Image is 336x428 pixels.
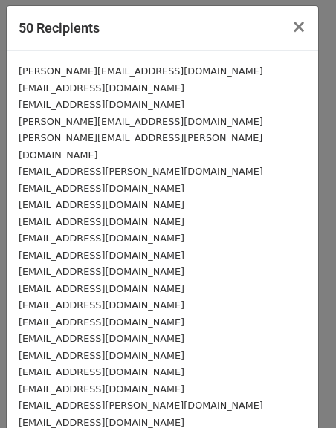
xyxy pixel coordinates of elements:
small: [EMAIL_ADDRESS][PERSON_NAME][DOMAIN_NAME] [19,166,263,177]
small: [PERSON_NAME][EMAIL_ADDRESS][DOMAIN_NAME] [19,65,263,77]
small: [EMAIL_ADDRESS][DOMAIN_NAME] [19,99,184,110]
small: [EMAIL_ADDRESS][DOMAIN_NAME] [19,250,184,261]
small: [EMAIL_ADDRESS][DOMAIN_NAME] [19,366,184,377]
small: [EMAIL_ADDRESS][DOMAIN_NAME] [19,333,184,344]
h5: 50 Recipients [19,18,100,38]
small: [EMAIL_ADDRESS][DOMAIN_NAME] [19,233,184,244]
small: [EMAIL_ADDRESS][DOMAIN_NAME] [19,216,184,227]
small: [EMAIL_ADDRESS][DOMAIN_NAME] [19,183,184,194]
small: [EMAIL_ADDRESS][DOMAIN_NAME] [19,383,184,395]
small: [PERSON_NAME][EMAIL_ADDRESS][PERSON_NAME][DOMAIN_NAME] [19,132,262,160]
button: Close [280,6,318,48]
small: [EMAIL_ADDRESS][DOMAIN_NAME] [19,199,184,210]
small: [PERSON_NAME][EMAIL_ADDRESS][DOMAIN_NAME] [19,116,263,127]
small: [EMAIL_ADDRESS][DOMAIN_NAME] [19,283,184,294]
small: [EMAIL_ADDRESS][DOMAIN_NAME] [19,299,184,311]
small: [EMAIL_ADDRESS][DOMAIN_NAME] [19,350,184,361]
small: [EMAIL_ADDRESS][DOMAIN_NAME] [19,417,184,428]
small: [EMAIL_ADDRESS][DOMAIN_NAME] [19,266,184,277]
small: [EMAIL_ADDRESS][DOMAIN_NAME] [19,317,184,328]
span: × [291,16,306,37]
small: [EMAIL_ADDRESS][DOMAIN_NAME] [19,82,184,94]
small: [EMAIL_ADDRESS][PERSON_NAME][DOMAIN_NAME] [19,400,263,411]
iframe: Chat Widget [262,357,336,428]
